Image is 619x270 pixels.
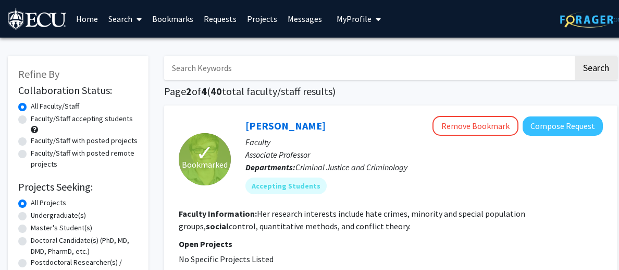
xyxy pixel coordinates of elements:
[8,223,44,262] iframe: Chat
[179,208,525,231] fg-read-more: Her research interests include hate crimes, minority and special population groups, control, quan...
[31,222,92,233] label: Master's Student(s)
[31,135,138,146] label: Faculty/Staff with posted projects
[211,85,222,98] span: 40
[8,8,67,32] img: East Carolina University Logo
[186,85,192,98] span: 2
[31,148,138,170] label: Faculty/Staff with posted remote projects
[164,85,617,98] h1: Page of ( total faculty/staff results)
[242,1,282,37] a: Projects
[575,56,617,80] button: Search
[31,101,79,112] label: All Faculty/Staff
[179,238,603,250] p: Open Projects
[245,136,603,148] p: Faculty
[523,116,603,136] button: Compose Request to Michele Stacey
[18,181,138,193] h2: Projects Seeking:
[71,1,103,37] a: Home
[18,84,138,97] h2: Collaboration Status:
[295,162,407,172] span: Criminal Justice and Criminology
[337,14,372,24] span: My Profile
[245,148,603,161] p: Associate Professor
[206,221,229,231] b: social
[196,148,214,158] span: ✓
[182,158,228,171] span: Bookmarked
[282,1,327,37] a: Messages
[103,1,147,37] a: Search
[164,56,573,80] input: Search Keywords
[245,119,326,132] a: [PERSON_NAME]
[201,85,207,98] span: 4
[179,208,257,219] b: Faculty Information:
[147,1,199,37] a: Bookmarks
[179,254,274,264] span: No Specific Projects Listed
[31,113,133,124] label: Faculty/Staff accepting students
[31,197,66,208] label: All Projects
[31,210,86,221] label: Undergraduate(s)
[199,1,242,37] a: Requests
[18,67,59,80] span: Refine By
[31,235,138,257] label: Doctoral Candidate(s) (PhD, MD, DMD, PharmD, etc.)
[245,178,327,194] mat-chip: Accepting Students
[432,116,518,136] button: Remove Bookmark
[245,162,295,172] b: Departments:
